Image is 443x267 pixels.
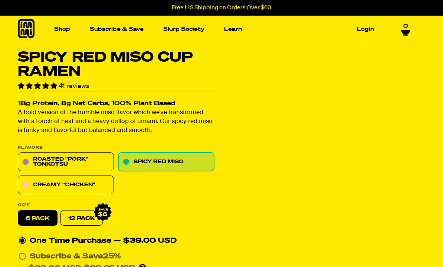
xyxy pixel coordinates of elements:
span: 25% [103,253,121,260]
div: — $39.00 USD [114,235,177,247]
a: Spicy Red Miso [118,153,214,171]
span: 4.90 stars [18,83,59,90]
label: 6 pack [18,210,58,226]
div: Subscribe & Save [30,251,121,263]
label: Size [18,203,214,208]
span: 0 [403,23,408,30]
a: 0 [401,23,410,36]
h1: Spicy Red Miso Cup Ramen [18,51,214,79]
p: Free U.S Shipping on Orders Over $60 [172,4,271,11]
a: Shop [51,23,73,35]
a: Learn [221,23,245,35]
a: Slurp Society [160,23,207,35]
a: 12 Pack [60,210,103,226]
p: Flavors [18,146,214,150]
h2: 18g Protein, 8g Net Carbs, 100% Plant Based [18,101,214,107]
div: One Time Purchase [19,235,213,247]
nav: Main navigation [51,16,377,43]
span: 41 reviews [59,83,89,90]
a: Roasted "Pork" Tonkotsu [18,153,114,171]
a: Subscribe & Save [87,23,147,35]
a: Creamy "Chicken" [18,176,114,194]
p: A bold version of the humble miso flavor which we’ve transformed with a touch of heat and a heavy... [18,109,214,135]
a: Login [354,23,377,35]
